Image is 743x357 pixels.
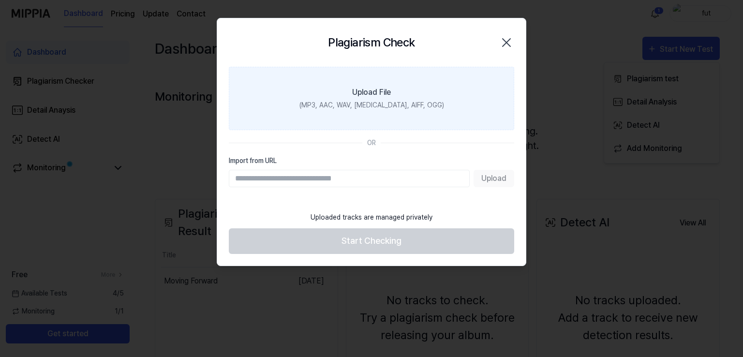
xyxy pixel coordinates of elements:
[352,87,391,98] div: Upload File
[328,34,415,51] h2: Plagiarism Check
[229,156,514,166] label: Import from URL
[367,138,376,148] div: OR
[305,207,438,228] div: Uploaded tracks are managed privately
[299,100,444,110] div: (MP3, AAC, WAV, [MEDICAL_DATA], AIFF, OGG)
